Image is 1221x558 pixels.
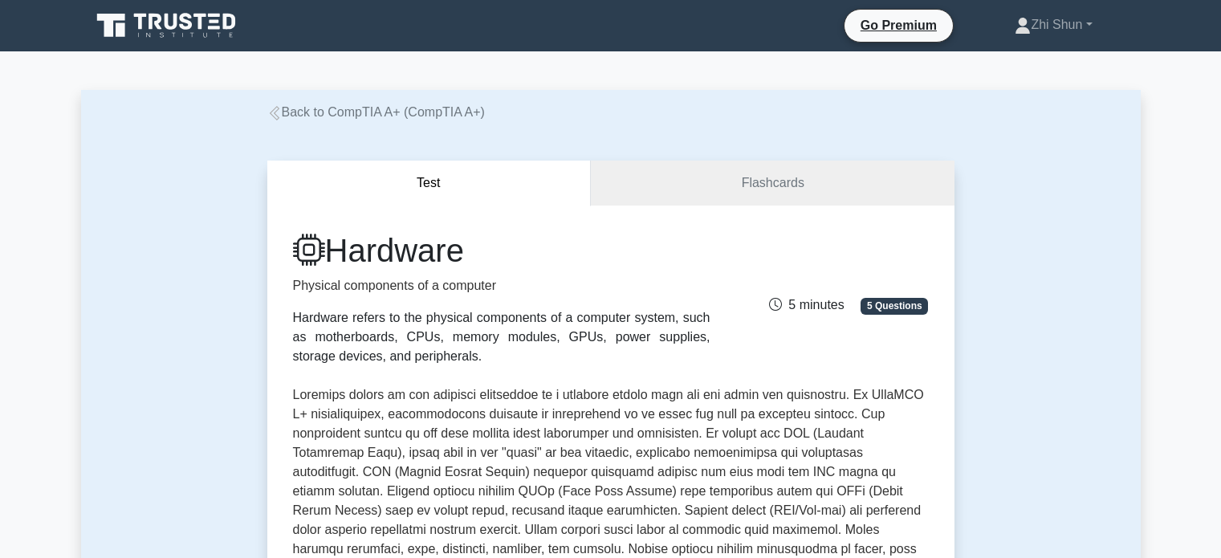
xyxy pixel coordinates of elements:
span: 5 Questions [861,298,928,314]
div: Hardware refers to the physical components of a computer system, such as motherboards, CPUs, memo... [293,308,710,366]
p: Physical components of a computer [293,276,710,295]
a: Zhi Shun [976,9,1130,41]
a: Go Premium [851,15,946,35]
span: 5 minutes [769,298,844,312]
a: Flashcards [591,161,954,206]
button: Test [267,161,592,206]
a: Back to CompTIA A+ (CompTIA A+) [267,105,485,119]
h1: Hardware [293,231,710,270]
